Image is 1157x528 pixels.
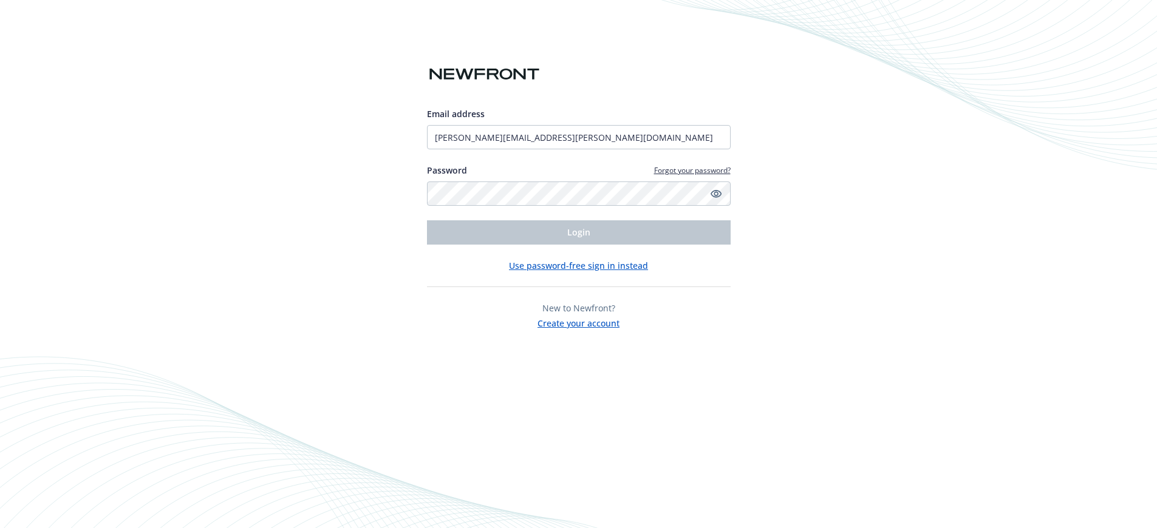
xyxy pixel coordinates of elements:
[427,125,731,149] input: Enter your email
[538,314,619,330] button: Create your account
[709,186,723,201] a: Show password
[427,164,467,177] label: Password
[567,226,590,238] span: Login
[427,220,731,245] button: Login
[427,64,542,85] img: Newfront logo
[427,181,731,206] input: Enter your password
[654,165,731,175] a: Forgot your password?
[509,259,648,272] button: Use password-free sign in instead
[542,302,615,314] span: New to Newfront?
[427,108,485,120] span: Email address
